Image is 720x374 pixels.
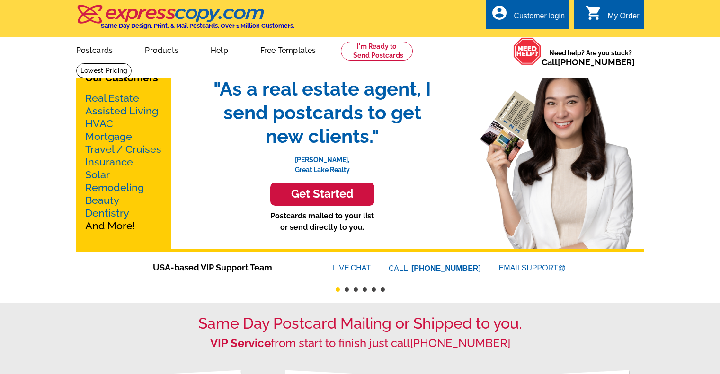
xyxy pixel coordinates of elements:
a: Insurance [85,156,133,168]
a: Mortgage [85,130,132,142]
button: 4 of 6 [363,287,367,292]
a: [PHONE_NUMBER] [558,57,635,67]
div: Customer login [514,12,565,25]
a: account_circle Customer login [491,10,565,22]
a: Free Templates [245,38,331,61]
a: shopping_cart My Order [585,10,640,22]
i: shopping_cart [585,4,602,21]
a: Beauty [85,194,119,206]
p: [PERSON_NAME], Great Lake Realty [204,148,441,175]
a: Same Day Design, Print, & Mail Postcards. Over 1 Million Customers. [76,11,294,29]
img: help [513,37,542,65]
a: Travel / Cruises [85,143,161,155]
p: Postcards mailed to your list or send directly to you. [204,210,441,233]
span: USA-based VIP Support Team [153,261,304,274]
button: 3 of 6 [354,287,358,292]
a: Help [196,38,243,61]
span: Need help? Are you stuck? [542,48,640,67]
button: 2 of 6 [345,287,349,292]
a: Get Started [204,183,441,206]
a: [PHONE_NUMBER] [410,336,510,350]
button: 5 of 6 [372,287,376,292]
div: My Order [608,12,640,25]
span: "As a real estate agent, I send postcards to get new clients." [204,77,441,148]
span: Call [542,57,635,67]
a: EMAILSUPPORT@ [499,264,567,272]
a: Dentistry [85,207,129,219]
i: account_circle [491,4,508,21]
h2: from start to finish just call [76,337,644,350]
font: LIVE [333,262,351,274]
a: Real Estate [85,92,139,104]
font: SUPPORT@ [522,262,567,274]
strong: VIP Service [210,336,271,350]
a: Assisted Living [85,105,158,117]
a: Products [130,38,194,61]
button: 6 of 6 [381,287,385,292]
button: 1 of 6 [336,287,340,292]
a: HVAC [85,118,113,130]
a: [PHONE_NUMBER] [411,264,481,272]
a: Remodeling [85,182,144,193]
a: LIVECHAT [333,264,371,272]
h3: Get Started [282,187,363,201]
a: Postcards [61,38,128,61]
h4: Same Day Design, Print, & Mail Postcards. Over 1 Million Customers. [101,22,294,29]
p: And More! [85,92,162,232]
h1: Same Day Postcard Mailing or Shipped to you. [76,314,644,332]
font: CALL [389,263,409,274]
a: Solar [85,169,110,181]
